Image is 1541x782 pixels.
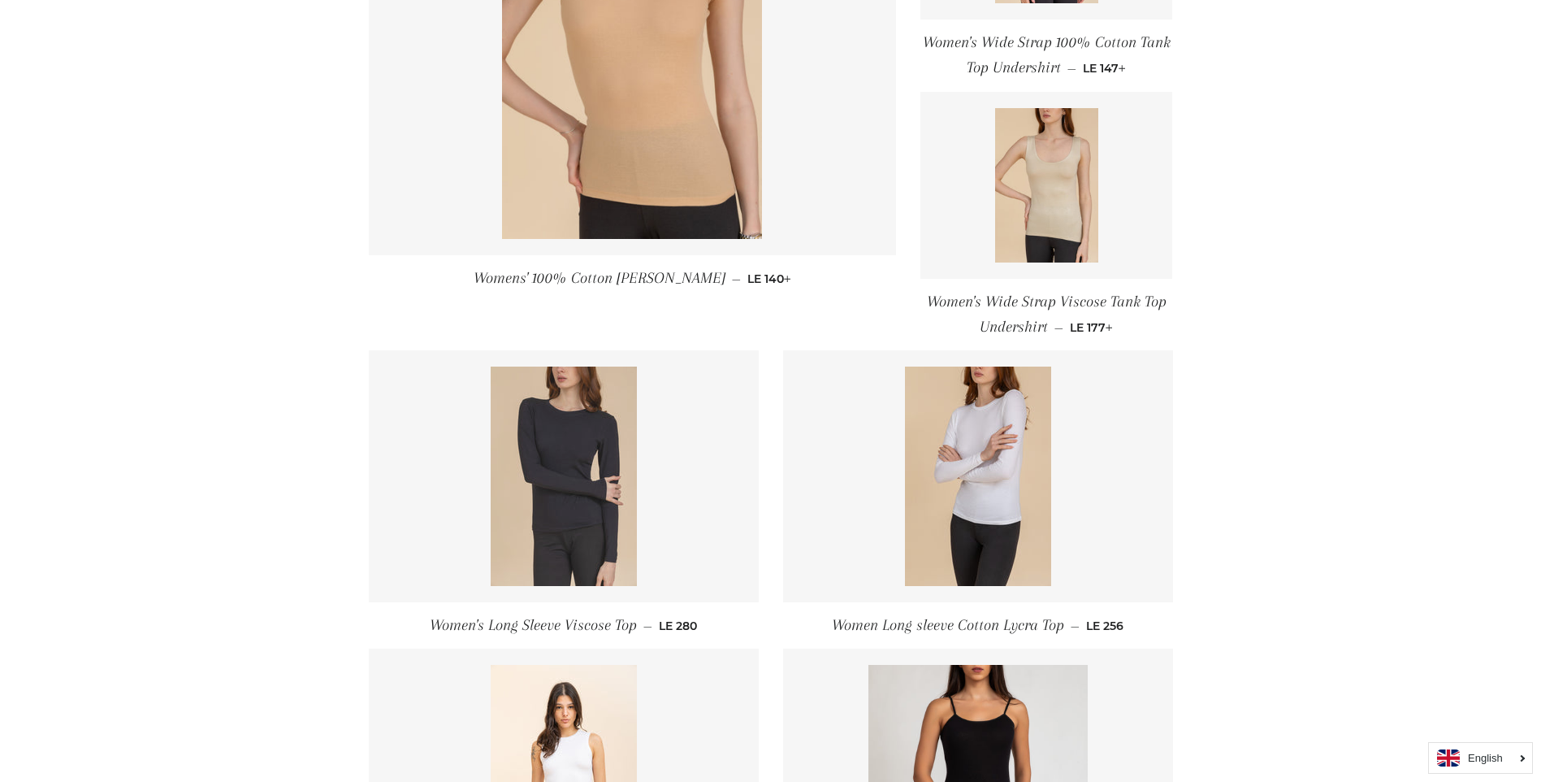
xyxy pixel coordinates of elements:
[783,602,1173,649] a: Women Long sleeve Cotton Lycra Top — LE 256
[927,293,1167,336] span: Women's Wide Strap Viscose Tank Top Undershirt
[1083,61,1126,76] span: LE 147
[369,255,897,302] a: Womens' 100% Cotton [PERSON_NAME] — LE 140
[369,602,759,649] a: Women's Long Sleeve Viscose Top — LE 280
[474,269,725,287] span: Womens' 100% Cotton [PERSON_NAME]
[659,619,697,633] span: LE 280
[1067,61,1076,76] span: —
[920,279,1172,351] a: Women's Wide Strap Viscose Tank Top Undershirt — LE 177
[732,272,741,286] span: —
[643,619,652,633] span: —
[1070,320,1113,335] span: LE 177
[747,272,791,286] span: LE 140
[920,20,1172,92] a: Women's Wide Strap 100% Cotton Tank Top Undershirt — LE 147
[1086,619,1123,633] span: LE 256
[923,33,1171,76] span: Women's Wide Strap 100% Cotton Tank Top Undershirt
[1071,619,1080,633] span: —
[1054,320,1063,335] span: —
[832,616,1064,634] span: Women Long sleeve Cotton Lycra Top
[430,616,637,634] span: Women's Long Sleeve Viscose Top
[1468,753,1503,763] i: English
[1437,749,1524,767] a: English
